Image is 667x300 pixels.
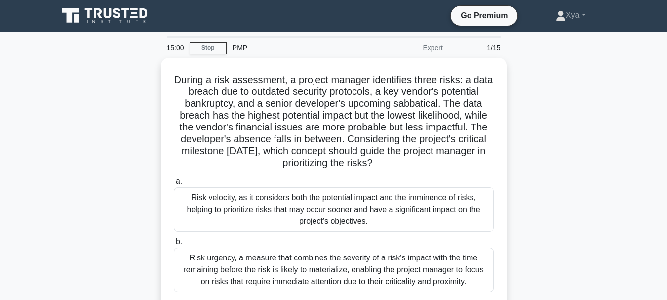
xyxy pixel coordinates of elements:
div: Risk urgency, a measure that combines the severity of a risk's impact with the time remaining bef... [174,248,494,292]
span: a. [176,177,182,185]
div: Risk velocity, as it considers both the potential impact and the imminence of risks, helping to p... [174,187,494,232]
div: Expert [362,38,449,58]
a: Stop [190,42,227,54]
a: Go Premium [455,9,513,22]
h5: During a risk assessment, a project manager identifies three risks: a data breach due to outdated... [173,74,495,170]
div: 1/15 [449,38,507,58]
span: b. [176,237,182,246]
a: Xya [532,5,609,25]
div: PMP [227,38,362,58]
div: 15:00 [161,38,190,58]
